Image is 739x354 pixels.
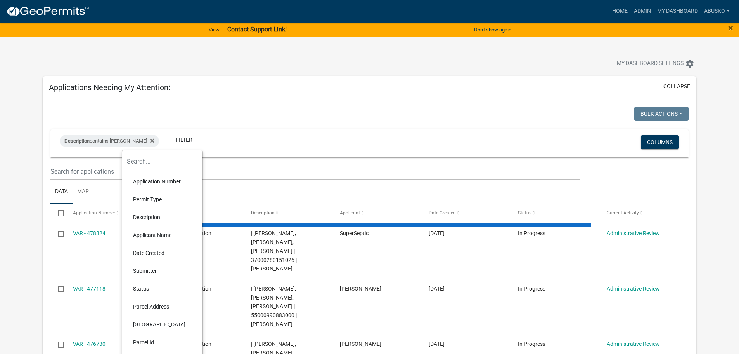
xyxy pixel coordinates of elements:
[611,56,701,71] button: My Dashboard Settingssettings
[511,204,599,223] datatable-header-cell: Status
[127,190,198,208] li: Permit Type
[607,341,660,347] a: Administrative Review
[728,23,733,33] span: ×
[251,210,275,216] span: Description
[127,316,198,333] li: [GEOGRAPHIC_DATA]
[617,59,684,68] span: My Dashboard Settings
[127,333,198,351] li: Parcel Id
[251,230,297,272] span: | Christopher LeClair, Amy Busko, Kyle Westergard | 37000280151026 | CRAIG IREY
[251,286,297,327] span: | Amy Busko, Christopher LeClair, Kyle Westergard | 55000990883000 | ALAN WEIGEL
[66,204,154,223] datatable-header-cell: Application Number
[73,180,93,204] a: Map
[127,208,198,226] li: Description
[127,226,198,244] li: Applicant Name
[429,210,456,216] span: Date Created
[429,230,445,236] span: 09/15/2025
[607,230,660,236] a: Administrative Review
[60,135,159,147] div: contains [PERSON_NAME]
[73,341,106,347] a: VAR - 476730
[631,4,654,19] a: Admin
[73,286,106,292] a: VAR - 477118
[73,210,115,216] span: Application Number
[243,204,332,223] datatable-header-cell: Description
[641,135,679,149] button: Columns
[728,23,733,33] button: Close
[663,82,690,91] button: collapse
[165,133,199,147] a: + Filter
[64,138,90,144] span: Description
[50,180,73,204] a: Data
[127,298,198,316] li: Parcel Address
[49,83,170,92] h5: Applications Needing My Attention:
[332,204,421,223] datatable-header-cell: Applicant
[518,286,545,292] span: In Progress
[634,107,689,121] button: Bulk Actions
[50,204,65,223] datatable-header-cell: Select
[471,23,514,36] button: Don't show again
[127,173,198,190] li: Application Number
[340,230,369,236] span: SuperSeptic
[607,210,639,216] span: Current Activity
[227,26,287,33] strong: Contact Support Link!
[127,244,198,262] li: Date Created
[609,4,631,19] a: Home
[685,59,694,68] i: settings
[429,341,445,347] span: 09/10/2025
[127,153,198,169] input: Search...
[654,4,701,19] a: My Dashboard
[50,164,580,180] input: Search for applications
[607,286,660,292] a: Administrative Review
[73,230,106,236] a: VAR - 478324
[206,23,223,36] a: View
[127,262,198,280] li: Submitter
[429,286,445,292] span: 09/11/2025
[340,286,381,292] span: Al Weigel
[518,210,531,216] span: Status
[421,204,510,223] datatable-header-cell: Date Created
[340,341,381,347] span: Steeves
[701,4,733,19] a: abusko
[127,280,198,298] li: Status
[518,341,545,347] span: In Progress
[599,204,688,223] datatable-header-cell: Current Activity
[340,210,360,216] span: Applicant
[518,230,545,236] span: In Progress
